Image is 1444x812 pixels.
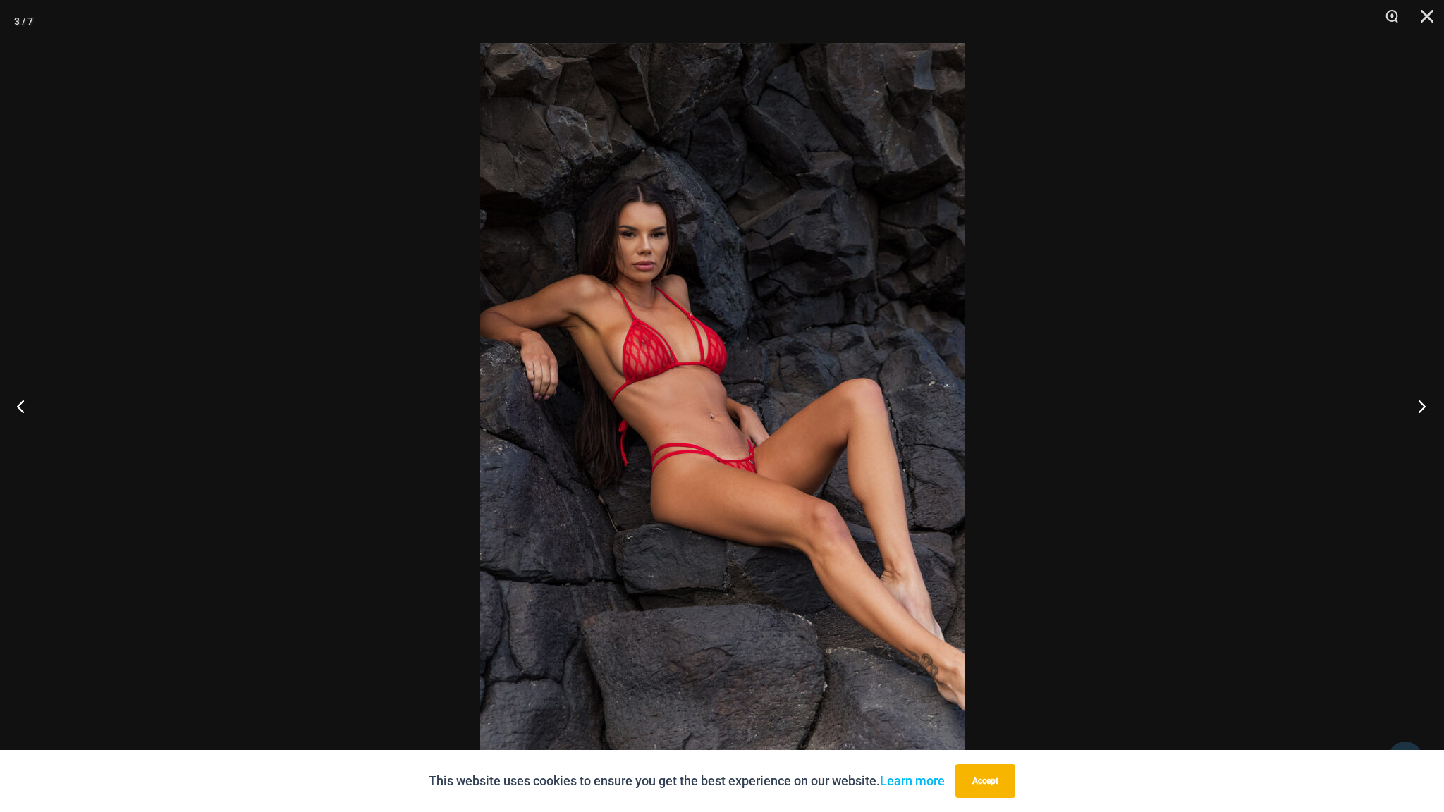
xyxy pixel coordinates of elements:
img: Crystal Waves 305 Tri Top 4149 Thong 03 [480,43,965,769]
button: Accept [955,764,1015,798]
a: Learn more [880,773,945,788]
div: 3 / 7 [14,11,33,32]
p: This website uses cookies to ensure you get the best experience on our website. [429,770,945,792]
button: Next [1391,371,1444,441]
